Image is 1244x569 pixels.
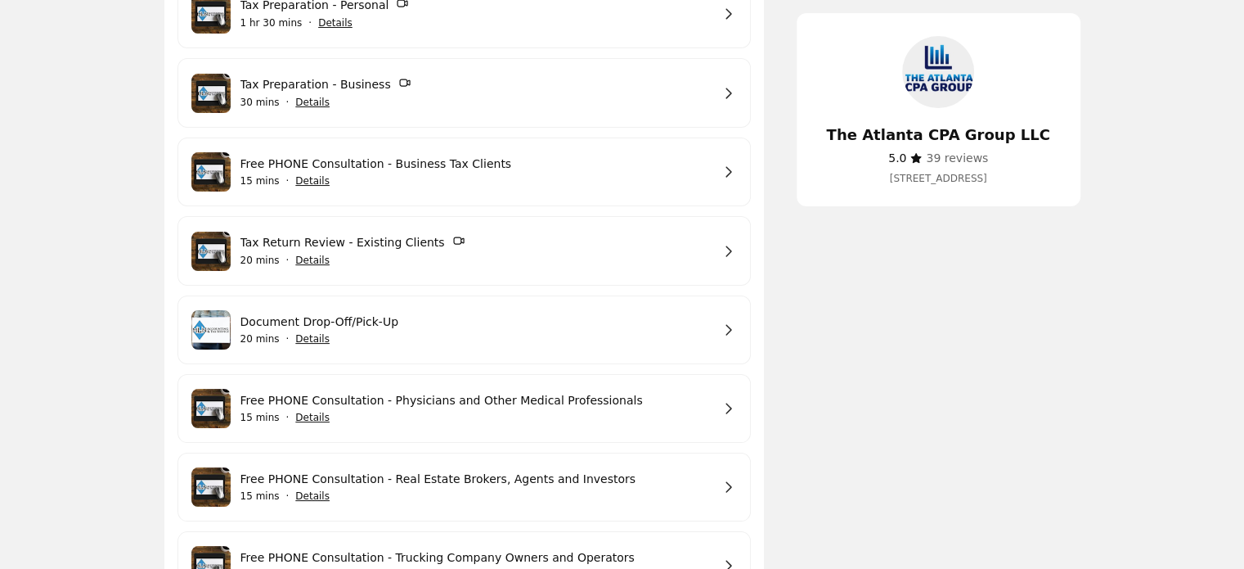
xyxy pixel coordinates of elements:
[240,155,711,173] a: Free PHONE Consultation - Business Tax Clients
[926,149,988,167] a: 39 reviews
[295,488,330,504] button: Show details for Free PHONE Consultation - Real Estate Brokers, Agents and Investors
[240,470,711,488] a: Free PHONE Consultation - Real Estate Brokers, Agents and Investors
[295,331,330,347] button: Show details for Document Drop-Off/Pick-Up
[295,252,330,269] button: Show details for Tax Return Review - Existing Clients
[295,94,330,111] button: Show details for Tax Preparation - Business
[295,173,330,189] button: Show details for Free PHONE Consultation - Business Tax Clients
[295,409,330,426] button: Show details for Free PHONE Consultation - Physicians and Other Medical Professionals
[816,170,1061,187] span: [STREET_ADDRESS]
[240,549,711,567] a: Free PHONE Consultation - Trucking Company Owners and Operators
[240,233,711,252] a: Tax Return Review - Existing Clients
[240,75,711,94] a: Tax Preparation - Business
[318,15,353,31] button: Show details for Tax Preparation - Personal
[899,33,977,111] img: The Atlanta CPA Group LLC logo
[926,149,988,167] span: ​
[888,149,906,167] span: ​
[240,313,711,331] a: Document Drop-Off/Pick-Up
[240,391,711,409] a: Free PHONE Consultation - Physicians and Other Medical Professionals
[926,151,988,165] span: 39 reviews
[816,124,1061,146] h4: The Atlanta CPA Group LLC
[888,151,906,165] span: 5.0 stars out of 5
